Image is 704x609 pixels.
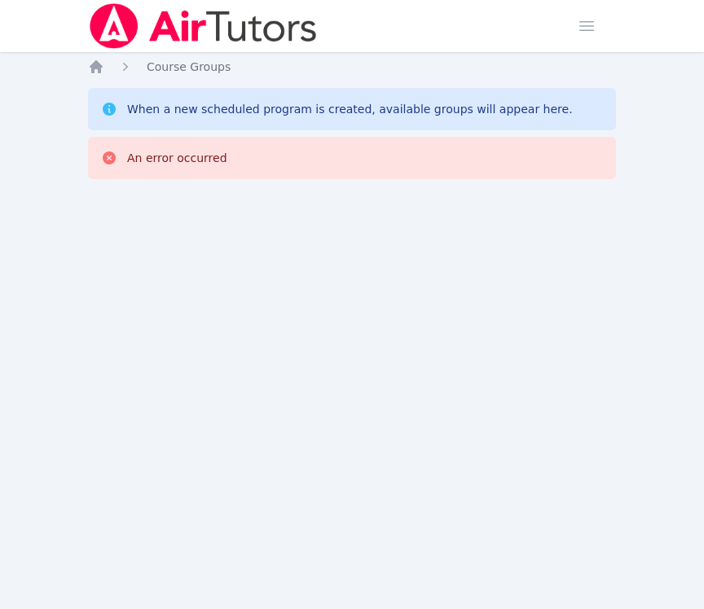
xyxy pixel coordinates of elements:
[147,59,231,75] a: Course Groups
[88,3,319,49] img: Air Tutors
[147,60,231,73] span: Course Groups
[88,59,616,75] nav: Breadcrumb
[127,101,573,117] div: When a new scheduled program is created, available groups will appear here.
[127,150,227,166] div: An error occurred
